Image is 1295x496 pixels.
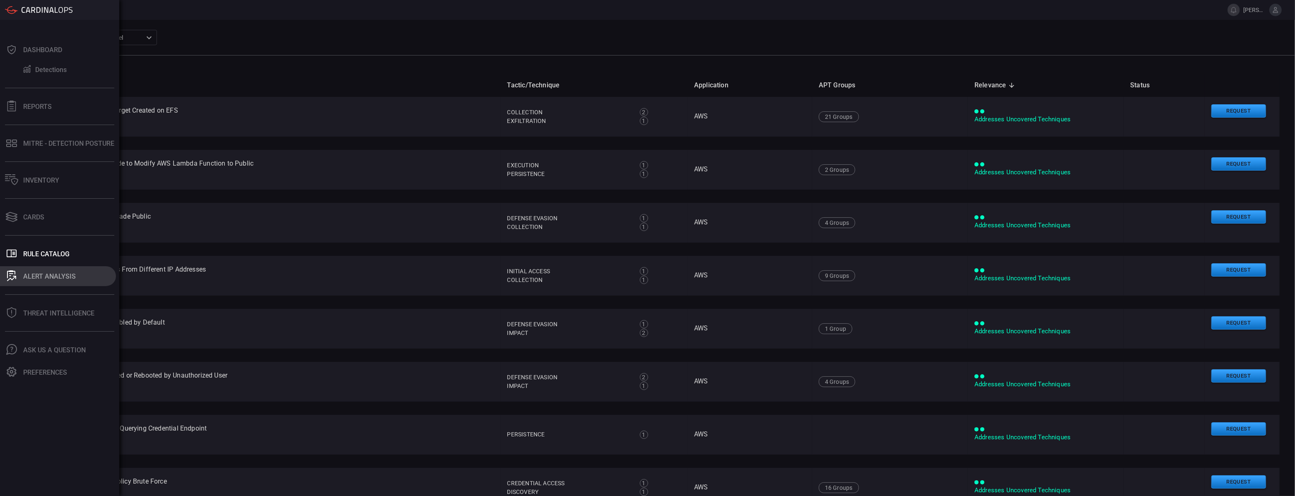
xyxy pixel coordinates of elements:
button: Request [1211,104,1266,118]
button: Request [1211,422,1266,436]
div: Collection [507,223,631,231]
th: Tactic/Technique [501,73,687,97]
button: Request [1211,316,1266,330]
td: AWS - EC2 Encryption Disabled by Default [33,309,501,349]
td: AWS [687,150,812,190]
div: Addresses Uncovered Techniques [974,115,1117,124]
div: Initial Access [507,267,631,276]
div: 1 [640,117,648,125]
div: 1 [640,488,648,496]
div: Inventory [23,176,59,184]
div: Addresses Uncovered Techniques [974,221,1117,230]
div: 1 [640,170,648,178]
th: APT Groups [812,73,968,97]
div: Collection [507,276,631,284]
div: Addresses Uncovered Techniques [974,380,1117,389]
div: Dashboard [23,46,62,54]
div: ALERT ANALYSIS [23,272,76,280]
td: AWS - EC2 Instance Stopped or Rebooted by Unauthorized User [33,362,501,402]
div: Addresses Uncovered Techniques [974,433,1117,442]
td: AWS - An Attempt was Made to Modify AWS Lambda Function to Public [33,150,501,190]
div: Ask Us A Question [23,346,86,354]
div: 1 [640,223,648,231]
div: Impact [507,382,631,390]
button: Request [1211,475,1266,489]
button: Request [1211,369,1266,383]
td: AWS - ECS Task Definition Querying Credential Endpoint [33,415,501,455]
td: AWS [687,203,812,243]
div: Persistence [507,430,631,439]
div: 1 [640,431,648,439]
span: [PERSON_NAME].[PERSON_NAME] [1243,7,1266,13]
td: AWS [687,362,812,402]
td: AWS - CodeBuild Project Made Public [33,203,501,243]
div: Defense Evasion [507,214,631,223]
div: 1 [640,276,648,284]
button: Request [1211,263,1266,277]
div: 2 [640,108,648,116]
span: Relevance [974,80,1017,90]
td: AWS [687,415,812,455]
div: Addresses Uncovered Techniques [974,168,1117,177]
div: 9 Groups [819,270,855,281]
div: Execution [507,161,631,170]
span: Application [694,80,739,90]
div: Rule Catalog [23,250,70,258]
div: 2 Groups [819,164,855,175]
div: Addresses Uncovered Techniques [974,486,1117,495]
div: Exfiltration [507,117,631,125]
div: 1 [640,382,648,390]
div: Collection [507,108,631,117]
div: 1 [640,320,648,328]
div: Threat Intelligence [23,309,94,317]
div: Cards [23,213,44,221]
div: 2 [640,373,648,381]
div: Addresses Uncovered Techniques [974,274,1117,283]
span: Status [1130,80,1160,90]
div: Preferences [23,368,67,376]
div: 21 Groups [819,111,859,122]
button: Request [1211,157,1266,171]
div: 1 [640,214,648,222]
div: Impact [507,329,631,337]
div: 16 Groups [819,482,859,493]
div: MITRE - Detection Posture [23,140,114,147]
td: AWS [687,309,812,349]
div: 4 Groups [819,376,855,387]
div: 1 [640,479,648,487]
div: Reports [23,103,52,111]
div: Defense Evasion [507,373,631,382]
div: Addresses Uncovered Techniques [974,327,1117,336]
td: AWS - A File or a Mount Target Created on EFS [33,97,501,137]
td: AWS [687,97,812,137]
div: Credential Access [507,479,631,488]
div: 1 Group [819,323,852,334]
div: 1 [640,161,648,169]
div: Defense Evasion [507,320,631,329]
div: Persistence [507,170,631,178]
div: Detections [35,66,67,74]
div: 1 [640,267,648,275]
div: 4 Groups [819,217,855,228]
button: Request [1211,210,1266,224]
div: 2 [640,329,648,337]
td: AWS [687,256,812,296]
td: AWS - Concurrent Sessions From Different IP Addresses [33,256,501,296]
